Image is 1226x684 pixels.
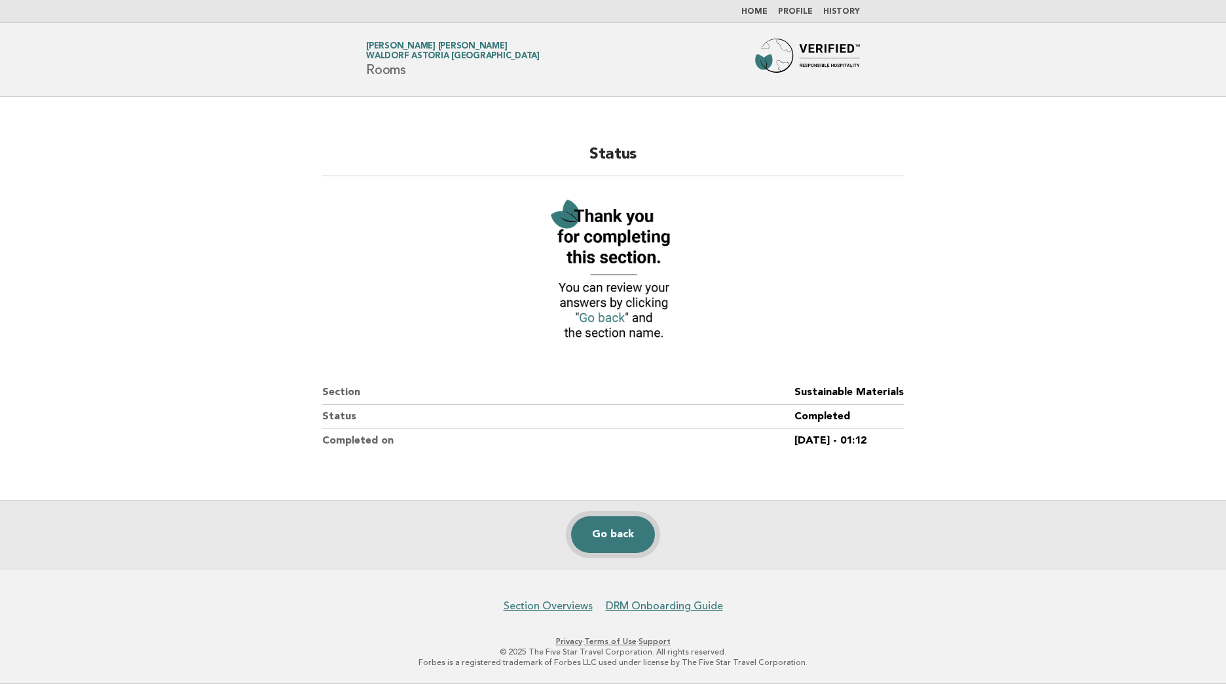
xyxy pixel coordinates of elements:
img: Forbes Travel Guide [755,39,860,81]
dt: Completed on [322,429,794,453]
span: Waldorf Astoria [GEOGRAPHIC_DATA] [366,52,540,61]
dt: Status [322,405,794,429]
p: Forbes is a registered trademark of Forbes LLC used under license by The Five Star Travel Corpora... [212,657,1014,668]
dd: Sustainable Materials [794,381,904,405]
a: Home [741,8,768,16]
a: Section Overviews [504,599,593,613]
a: Profile [778,8,813,16]
a: History [823,8,860,16]
a: Go back [571,516,655,553]
p: · · [212,636,1014,647]
a: DRM Onboarding Guide [606,599,723,613]
h2: Status [322,144,904,176]
a: Privacy [556,637,582,646]
p: © 2025 The Five Star Travel Corporation. All rights reserved. [212,647,1014,657]
img: Verified [541,192,685,349]
a: Terms of Use [584,637,637,646]
h1: Rooms [366,43,540,77]
a: [PERSON_NAME] [PERSON_NAME]Waldorf Astoria [GEOGRAPHIC_DATA] [366,42,540,60]
dd: [DATE] - 01:12 [794,429,904,453]
dd: Completed [794,405,904,429]
a: Support [639,637,671,646]
dt: Section [322,381,794,405]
